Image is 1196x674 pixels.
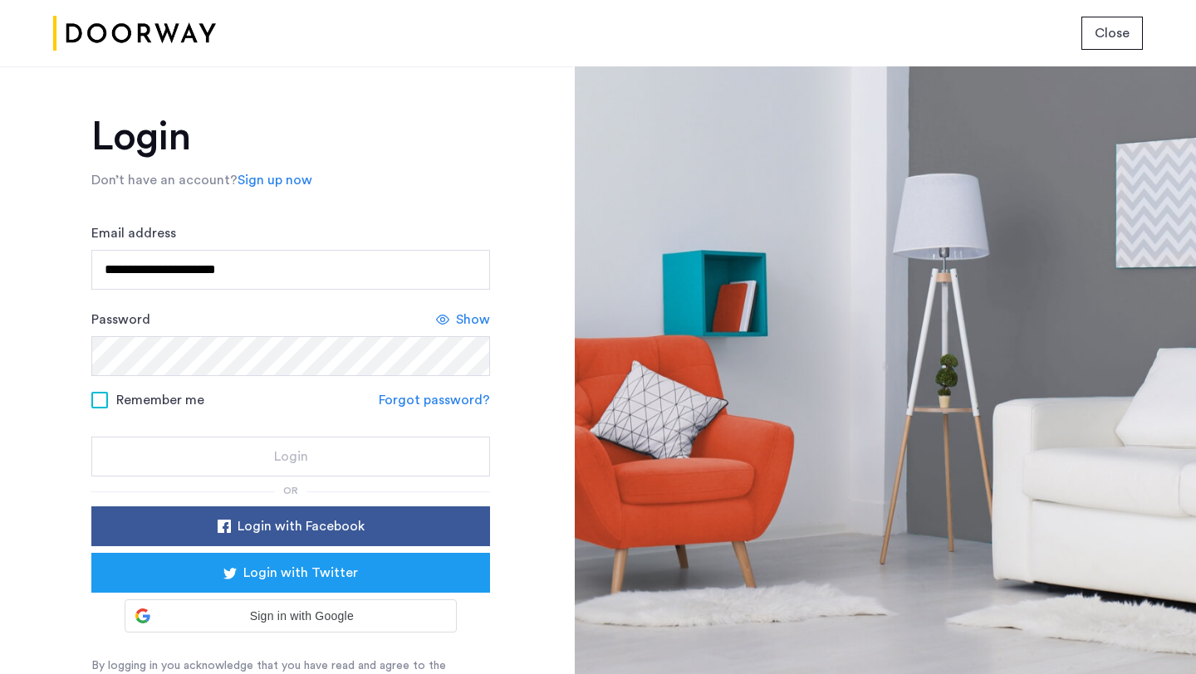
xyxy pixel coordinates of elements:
[116,390,204,410] span: Remember me
[91,173,238,187] span: Don’t have an account?
[91,310,150,330] label: Password
[91,223,176,243] label: Email address
[53,2,216,65] img: logo
[379,390,490,410] a: Forgot password?
[283,486,298,496] span: or
[243,563,358,583] span: Login with Twitter
[274,447,308,466] span: Login
[91,437,490,476] button: button
[1095,23,1130,43] span: Close
[238,516,365,536] span: Login with Facebook
[91,117,490,157] h1: Login
[91,553,490,593] button: button
[91,506,490,546] button: button
[157,608,446,625] span: Sign in with Google
[125,599,457,632] div: Sign in with Google
[456,310,490,330] span: Show
[238,170,312,190] a: Sign up now
[1081,17,1143,50] button: button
